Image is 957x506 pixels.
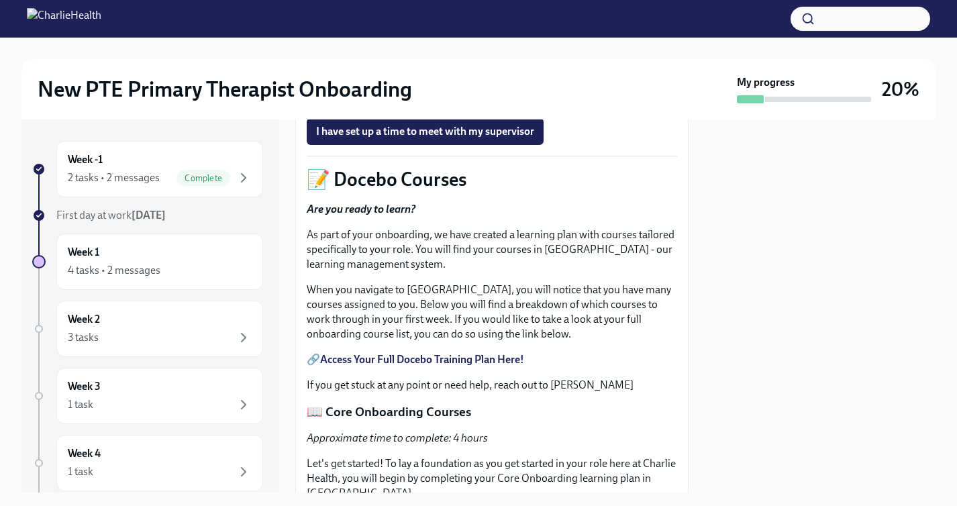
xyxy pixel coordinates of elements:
[307,378,677,393] p: If you get stuck at any point or need help, reach out to [PERSON_NAME]
[882,77,919,101] h3: 20%
[307,456,677,501] p: Let's get started! To lay a foundation as you get started in your role here at Charlie Health, yo...
[32,368,263,424] a: Week 31 task
[177,173,230,183] span: Complete
[307,118,544,145] button: I have set up a time to meet with my supervisor
[68,446,101,461] h6: Week 4
[307,203,415,215] strong: Are you ready to learn?
[737,75,795,90] strong: My progress
[307,167,677,191] p: 📝 Docebo Courses
[307,283,677,342] p: When you navigate to [GEOGRAPHIC_DATA], you will notice that you have many courses assigned to yo...
[68,379,101,394] h6: Week 3
[38,76,412,103] h2: New PTE Primary Therapist Onboarding
[32,141,263,197] a: Week -12 tasks • 2 messagesComplete
[68,330,99,345] div: 3 tasks
[68,464,93,479] div: 1 task
[68,263,160,278] div: 4 tasks • 2 messages
[32,435,263,491] a: Week 41 task
[32,234,263,290] a: Week 14 tasks • 2 messages
[307,403,677,421] p: 📖 Core Onboarding Courses
[32,301,263,357] a: Week 23 tasks
[68,170,160,185] div: 2 tasks • 2 messages
[307,227,677,272] p: As part of your onboarding, we have created a learning plan with courses tailored specifically to...
[68,152,103,167] h6: Week -1
[32,208,263,223] a: First day at work[DATE]
[68,245,99,260] h6: Week 1
[316,125,534,138] span: I have set up a time to meet with my supervisor
[307,352,677,367] p: 🔗
[68,397,93,412] div: 1 task
[68,312,100,327] h6: Week 2
[307,432,488,444] em: Approximate time to complete: 4 hours
[56,209,166,221] span: First day at work
[27,8,101,30] img: CharlieHealth
[320,353,524,366] a: Access Your Full Docebo Training Plan Here!
[132,209,166,221] strong: [DATE]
